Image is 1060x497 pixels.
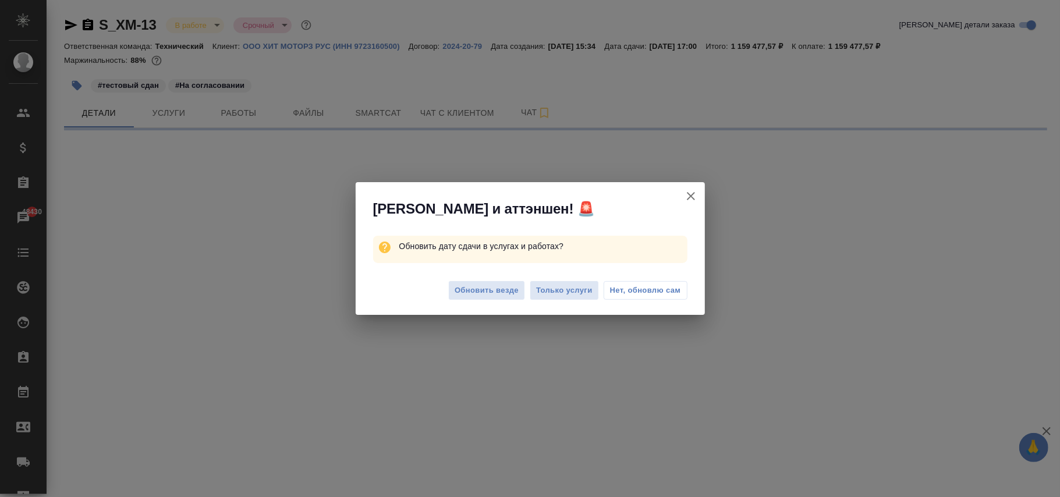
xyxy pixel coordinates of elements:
[530,281,599,301] button: Только услуги
[455,284,519,297] span: Обновить везде
[610,285,681,296] span: Нет, обновлю сам
[399,236,687,257] p: Обновить дату сдачи в услугах и работах?
[448,281,525,301] button: Обновить везде
[536,284,593,297] span: Только услуги
[373,200,595,218] span: [PERSON_NAME] и аттэншен! 🚨
[604,281,687,300] button: Нет, обновлю сам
